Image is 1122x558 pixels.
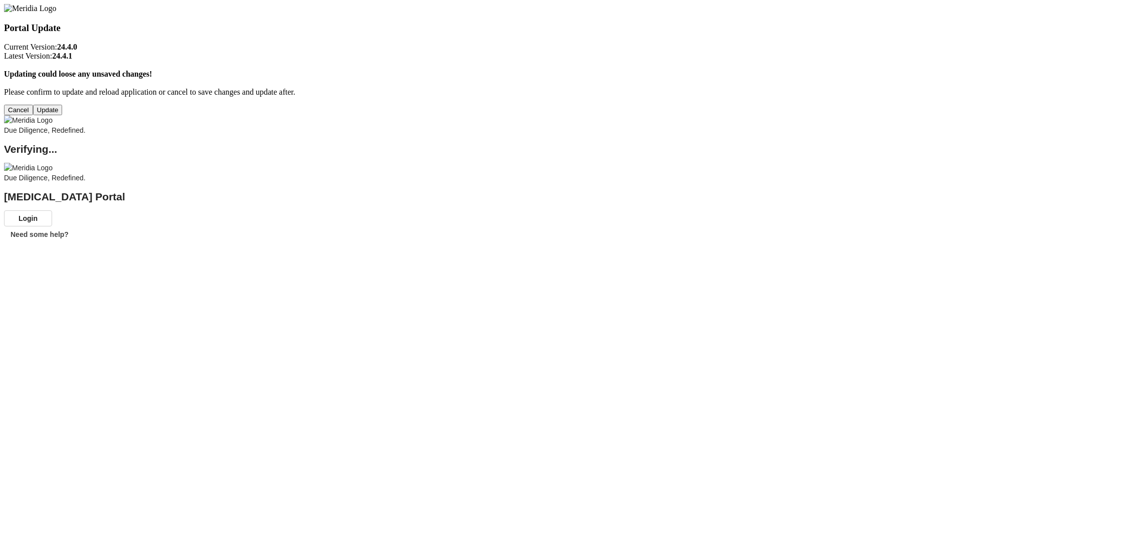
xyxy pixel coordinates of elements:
span: Due Diligence, Redefined. [4,174,86,182]
button: Login [4,210,52,226]
h2: Verifying... [4,144,1118,154]
img: Meridia Logo [4,163,53,173]
h3: Portal Update [4,23,1118,34]
strong: Updating could loose any unsaved changes! [4,70,152,78]
strong: 24.4.0 [57,43,77,51]
strong: 24.4.1 [52,52,72,60]
button: Update [33,105,63,115]
h2: [MEDICAL_DATA] Portal [4,192,1118,202]
button: Need some help? [4,226,75,242]
p: Current Version: Latest Version: Please confirm to update and reload application or cancel to sav... [4,43,1118,97]
button: Cancel [4,105,33,115]
span: Due Diligence, Redefined. [4,126,86,134]
img: Meridia Logo [4,4,56,13]
img: Meridia Logo [4,115,53,125]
